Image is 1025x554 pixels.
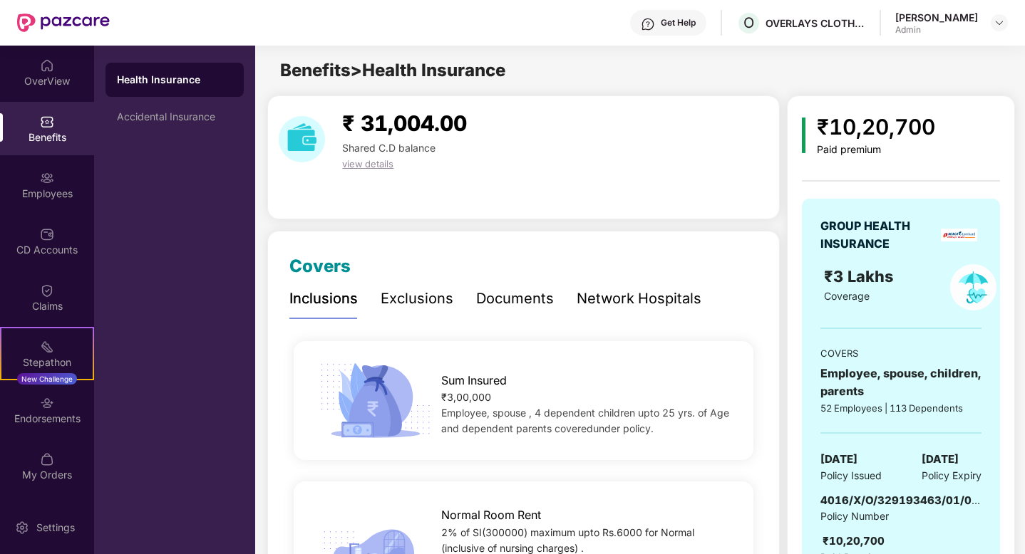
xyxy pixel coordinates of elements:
span: O [743,14,754,31]
div: Network Hospitals [577,288,701,310]
img: svg+xml;base64,PHN2ZyB4bWxucz0iaHR0cDovL3d3dy53My5vcmcvMjAwMC9zdmciIHdpZHRoPSIyMSIgaGVpZ2h0PSIyMC... [40,340,54,354]
div: Get Help [661,17,696,28]
div: ₹10,20,700 [817,110,935,144]
span: ₹3 Lakhs [824,267,897,286]
span: Policy Expiry [922,468,982,484]
div: ₹3,00,000 [441,390,732,405]
img: svg+xml;base64,PHN2ZyBpZD0iSG9tZSIgeG1sbnM9Imh0dHA6Ly93d3cudzMub3JnLzIwMDAvc3ZnIiB3aWR0aD0iMjAiIG... [40,58,54,73]
div: ₹10,20,700 [823,533,885,550]
span: 4016/X/O/329193463/01/000 [820,493,986,507]
img: insurerLogo [941,229,977,241]
div: New Challenge [17,373,77,385]
img: svg+xml;base64,PHN2ZyBpZD0iRW1wbG95ZWVzIiB4bWxucz0iaHR0cDovL3d3dy53My5vcmcvMjAwMC9zdmciIHdpZHRoPS... [40,171,54,185]
span: Benefits > Health Insurance [280,60,505,80]
div: GROUP HEALTH INSURANCE [820,217,936,253]
span: Policy Number [820,510,889,522]
img: svg+xml;base64,PHN2ZyBpZD0iTXlfT3JkZXJzIiBkYXRhLW5hbWU9Ik15IE9yZGVycyIgeG1sbnM9Imh0dHA6Ly93d3cudz... [40,452,54,466]
img: icon [315,359,436,443]
div: Exclusions [381,288,453,310]
span: Sum Insured [441,372,507,390]
div: 52 Employees | 113 Dependents [820,401,982,415]
span: Covers [289,256,351,276]
div: Health Insurance [117,73,232,87]
img: svg+xml;base64,PHN2ZyBpZD0iQmVuZWZpdHMiIHhtbG5zPSJodHRwOi8vd3d3LnczLm9yZy8yMDAwL3N2ZyIgd2lkdGg9Ij... [40,115,54,129]
span: [DATE] [820,451,857,468]
div: Accidental Insurance [117,111,232,122]
span: Employee, spouse , 4 dependent children upto 25 yrs. of Age and dependent parents coveredunder po... [441,407,729,434]
span: [DATE] [922,451,959,468]
img: New Pazcare Logo [17,14,110,32]
span: ₹ 31,004.00 [342,110,467,136]
div: Employee, spouse, children, parents [820,365,982,400]
span: view details [342,158,393,169]
div: Paid premium [817,144,935,156]
div: COVERS [820,346,982,360]
img: svg+xml;base64,PHN2ZyBpZD0iU2V0dGluZy0yMHgyMCIgeG1sbnM9Imh0dHA6Ly93d3cudzMub3JnLzIwMDAvc3ZnIiB3aW... [15,521,29,535]
span: Coverage [824,290,870,302]
div: Documents [476,288,554,310]
span: Normal Room Rent [441,506,541,524]
div: [PERSON_NAME] [895,11,978,24]
div: Inclusions [289,288,358,310]
img: policyIcon [950,264,996,310]
div: Stepathon [1,355,93,370]
img: svg+xml;base64,PHN2ZyBpZD0iRW5kb3JzZW1lbnRzIiB4bWxucz0iaHR0cDovL3d3dy53My5vcmcvMjAwMC9zdmciIHdpZH... [40,396,54,410]
img: svg+xml;base64,PHN2ZyBpZD0iQ2xhaW0iIHhtbG5zPSJodHRwOi8vd3d3LnczLm9yZy8yMDAwL3N2ZyIgd2lkdGg9IjIwIi... [40,283,54,298]
img: svg+xml;base64,PHN2ZyBpZD0iSGVscC0zMngzMiIgeG1sbnM9Imh0dHA6Ly93d3cudzMub3JnLzIwMDAvc3ZnIiB3aWR0aD... [641,17,655,31]
img: svg+xml;base64,PHN2ZyBpZD0iRHJvcGRvd24tMzJ4MzIiIHhtbG5zPSJodHRwOi8vd3d3LnczLm9yZy8yMDAwL3N2ZyIgd2... [994,17,1005,28]
span: Policy Issued [820,468,882,484]
img: icon [802,117,805,153]
img: download [279,116,325,162]
div: OVERLAYS CLOTHING PRIVATE LIMITED [766,16,865,30]
div: Settings [32,521,79,535]
img: svg+xml;base64,PHN2ZyBpZD0iQ0RfQWNjb3VudHMiIGRhdGEtbmFtZT0iQ0QgQWNjb3VudHMiIHhtbG5zPSJodHRwOi8vd3... [40,227,54,241]
span: Shared C.D balance [342,142,436,154]
div: Admin [895,24,978,36]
